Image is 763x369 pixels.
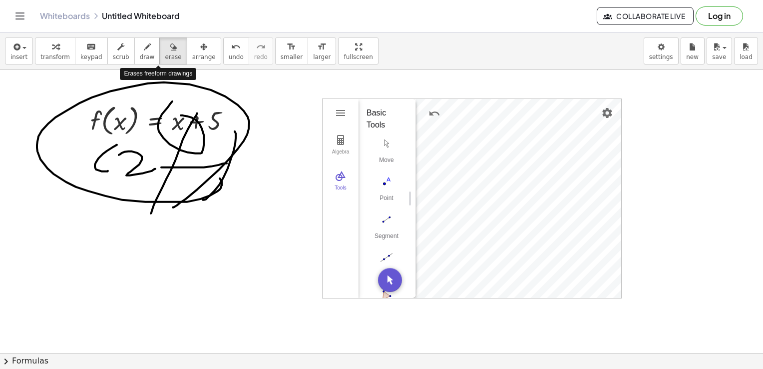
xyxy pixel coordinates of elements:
div: Erases freeform drawings [120,68,196,79]
i: format_size [287,41,296,53]
span: transform [40,53,70,60]
span: fullscreen [344,53,373,60]
button: erase [159,37,187,64]
span: undo [229,53,244,60]
button: arrange [187,37,221,64]
span: settings [649,53,673,60]
button: keyboardkeypad [75,37,108,64]
span: redo [254,53,268,60]
button: new [681,37,705,64]
button: format_sizelarger [308,37,336,64]
button: Log in [696,6,743,25]
span: arrange [192,53,216,60]
i: undo [231,41,241,53]
button: draw [134,37,160,64]
button: insert [5,37,33,64]
button: settings [644,37,679,64]
button: load [734,37,758,64]
span: scrub [113,53,129,60]
button: Collaborate Live [597,7,694,25]
span: insert [10,53,27,60]
button: scrub [107,37,135,64]
i: keyboard [86,41,96,53]
span: erase [165,53,181,60]
span: save [712,53,726,60]
button: format_sizesmaller [275,37,308,64]
button: undoundo [223,37,249,64]
button: redoredo [249,37,273,64]
span: new [686,53,699,60]
span: draw [140,53,155,60]
i: redo [256,41,266,53]
button: save [707,37,732,64]
span: load [740,53,753,60]
span: larger [313,53,331,60]
i: format_size [317,41,327,53]
span: keypad [80,53,102,60]
button: fullscreen [338,37,378,64]
button: Toggle navigation [12,8,28,24]
span: smaller [281,53,303,60]
a: Whiteboards [40,11,90,21]
span: Collaborate Live [605,11,685,20]
button: transform [35,37,75,64]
